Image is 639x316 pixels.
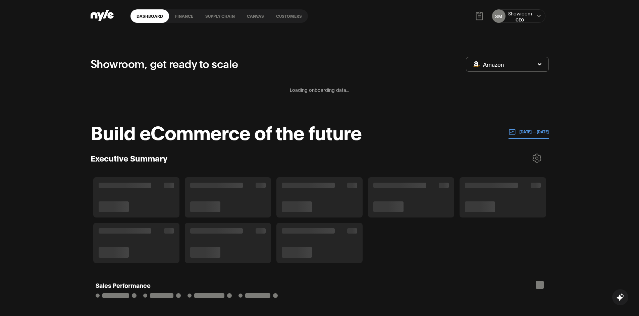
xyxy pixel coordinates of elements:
[91,55,238,71] p: Showroom, get ready to scale
[270,9,308,23] a: Customers
[483,61,504,68] span: Amazon
[508,10,532,17] div: Showroom
[508,17,532,22] div: CEO
[169,9,199,23] a: finance
[96,281,151,290] h1: Sales Performance
[91,153,167,163] h3: Executive Summary
[130,9,169,23] a: Dashboard
[473,61,480,67] img: Amazon
[516,129,549,135] p: [DATE] — [DATE]
[199,9,241,23] a: Supply chain
[91,122,362,142] h1: Build eCommerce of the future
[509,128,516,135] img: 01.01.24 — 07.01.24
[466,57,549,72] button: Amazon
[508,10,532,22] button: ShowroomCEO
[91,78,549,102] div: Loading onboarding data...
[241,9,270,23] a: Canvas
[509,125,549,139] button: [DATE] — [DATE]
[492,9,505,23] button: SM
